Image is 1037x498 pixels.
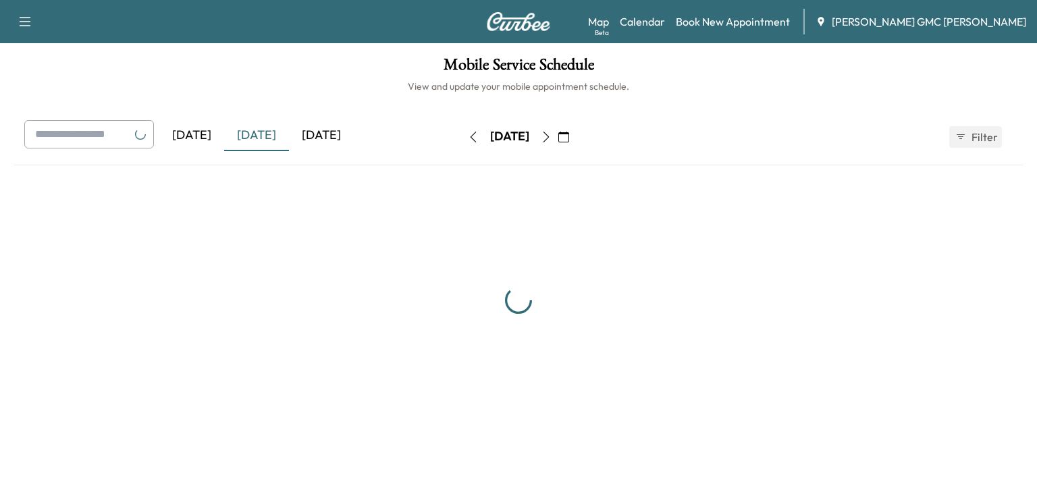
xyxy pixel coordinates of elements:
div: [DATE] [490,128,529,145]
div: [DATE] [224,120,289,151]
h1: Mobile Service Schedule [14,57,1023,80]
div: Beta [595,28,609,38]
img: Curbee Logo [486,12,551,31]
div: [DATE] [159,120,224,151]
h6: View and update your mobile appointment schedule. [14,80,1023,93]
a: Calendar [620,13,665,30]
button: Filter [949,126,1002,148]
span: Filter [972,129,996,145]
a: Book New Appointment [676,13,790,30]
a: MapBeta [588,13,609,30]
span: [PERSON_NAME] GMC [PERSON_NAME] [832,13,1026,30]
div: [DATE] [289,120,354,151]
